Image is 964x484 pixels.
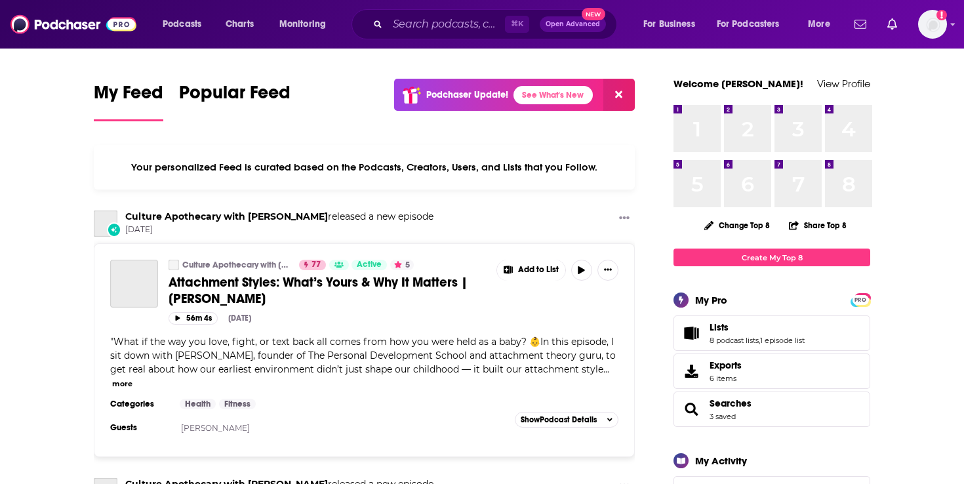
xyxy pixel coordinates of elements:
[125,224,433,235] span: [DATE]
[853,294,868,304] a: PRO
[678,362,704,380] span: Exports
[582,8,605,20] span: New
[94,81,163,121] a: My Feed
[882,13,902,35] a: Show notifications dropdown
[180,399,216,409] a: Health
[673,249,870,266] a: Create My Top 8
[497,260,565,281] button: Show More Button
[710,412,736,421] a: 3 saved
[163,15,201,33] span: Podcasts
[351,260,387,270] a: Active
[426,89,508,100] p: Podchaser Update!
[94,145,635,190] div: Your personalized Feed is curated based on the Podcasts, Creators, Users, and Lists that you Follow.
[695,454,747,467] div: My Activity
[110,422,169,433] h3: Guests
[110,260,158,308] a: Attachment Styles: What’s Yours & Why It Matters | Thais Gibson
[759,336,760,345] span: ,
[505,16,529,33] span: ⌘ K
[546,21,600,28] span: Open Advanced
[357,258,382,272] span: Active
[518,265,559,275] span: Add to List
[10,12,136,37] img: Podchaser - Follow, Share and Rate Podcasts
[760,336,805,345] a: 1 episode list
[918,10,947,39] button: Show profile menu
[710,321,729,333] span: Lists
[710,359,742,371] span: Exports
[673,353,870,389] a: Exports
[125,211,433,223] h3: released a new episode
[364,9,630,39] div: Search podcasts, credits, & more...
[169,260,179,270] a: Culture Apothecary with Alex Clark
[390,260,414,270] button: 5
[181,423,250,433] a: [PERSON_NAME]
[279,15,326,33] span: Monitoring
[540,16,606,32] button: Open AdvancedNew
[169,312,218,325] button: 56m 4s
[817,77,870,90] a: View Profile
[853,295,868,305] span: PRO
[673,392,870,427] span: Searches
[94,81,163,111] span: My Feed
[643,15,695,33] span: For Business
[678,400,704,418] a: Searches
[299,260,326,270] a: 77
[270,14,343,35] button: open menu
[614,211,635,227] button: Show More Button
[513,86,593,104] a: See What's New
[918,10,947,39] span: Logged in as SolComms
[918,10,947,39] img: User Profile
[110,399,169,409] h3: Categories
[182,260,291,270] a: Culture Apothecary with [PERSON_NAME]
[696,217,778,233] button: Change Top 8
[125,211,328,222] a: Culture Apothecary with Alex Clark
[678,324,704,342] a: Lists
[515,412,618,428] button: ShowPodcast Details
[217,14,262,35] a: Charts
[169,274,487,307] a: Attachment Styles: What’s Yours & Why It Matters | [PERSON_NAME]
[112,378,132,390] button: more
[521,415,597,424] span: Show Podcast Details
[219,399,256,409] a: Fitness
[710,397,752,409] a: Searches
[179,81,291,121] a: Popular Feed
[936,10,947,20] svg: Add a profile image
[710,321,805,333] a: Lists
[710,374,742,383] span: 6 items
[107,222,121,237] div: New Episode
[226,15,254,33] span: Charts
[808,15,830,33] span: More
[388,14,505,35] input: Search podcasts, credits, & more...
[603,363,609,375] span: ...
[153,14,218,35] button: open menu
[597,260,618,281] button: Show More Button
[110,336,616,375] span: "
[673,315,870,351] span: Lists
[788,212,847,238] button: Share Top 8
[228,313,251,323] div: [DATE]
[799,14,847,35] button: open menu
[708,14,799,35] button: open menu
[717,15,780,33] span: For Podcasters
[110,336,616,375] span: What if the way you love, fight, or text back all comes from how you were held as a baby? 👶In thi...
[849,13,872,35] a: Show notifications dropdown
[673,77,803,90] a: Welcome [PERSON_NAME]!
[94,211,117,237] a: Culture Apothecary with Alex Clark
[179,81,291,111] span: Popular Feed
[710,336,759,345] a: 8 podcast lists
[169,274,468,307] span: Attachment Styles: What’s Yours & Why It Matters | [PERSON_NAME]
[695,294,727,306] div: My Pro
[634,14,712,35] button: open menu
[311,258,321,272] span: 77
